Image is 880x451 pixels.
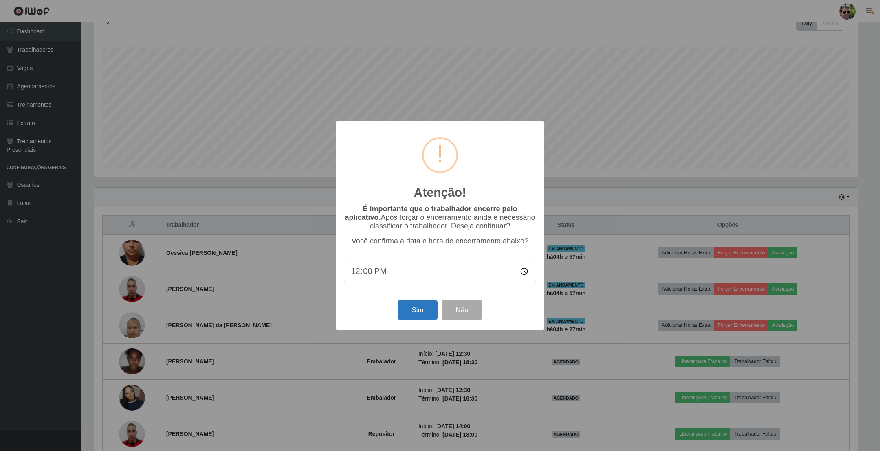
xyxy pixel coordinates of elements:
[414,185,466,200] h2: Atenção!
[442,300,482,320] button: Não
[344,237,536,245] p: Você confirma a data e hora de encerramento abaixo?
[345,205,517,221] b: É importante que o trabalhador encerre pelo aplicativo.
[344,205,536,230] p: Após forçar o encerramento ainda é necessário classificar o trabalhador. Deseja continuar?
[398,300,437,320] button: Sim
